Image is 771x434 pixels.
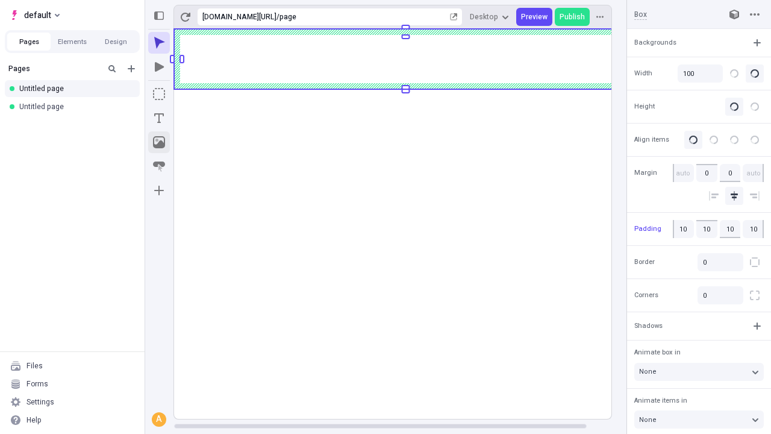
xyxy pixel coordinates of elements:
span: Publish [560,12,585,22]
div: Untitled page [19,84,130,93]
span: Padding [634,224,661,234]
div: Pages [8,64,100,74]
input: auto [696,164,717,182]
span: Desktop [470,12,498,22]
button: Space between [746,131,764,149]
button: Box [148,83,170,105]
button: Auto [725,98,743,116]
span: None [639,415,657,425]
div: Files [27,361,43,371]
span: Backgrounds [634,37,676,48]
button: Image [148,131,170,153]
span: Shadows [634,321,663,331]
input: auto [673,164,694,182]
button: Align center [725,187,743,205]
button: Align left [705,187,723,205]
span: Corners [634,291,658,301]
button: Button [148,156,170,177]
span: Animate items in [634,395,687,406]
button: Desktop [465,8,514,26]
button: Bottom [725,131,743,149]
div: page [279,12,448,22]
button: Align right [746,187,764,205]
button: Pixels [725,64,743,83]
div: Forms [27,379,48,389]
input: auto [720,164,741,182]
button: Stretch [746,98,764,116]
span: Preview [521,12,548,22]
button: Preview [516,8,552,26]
button: Add new [124,61,139,76]
span: Border [634,257,655,268]
button: Elements [51,33,94,51]
span: None [639,366,657,377]
div: / [276,12,279,22]
span: Margin [634,168,657,178]
div: Help [27,415,42,425]
button: Text [148,107,170,129]
button: Pages [7,33,51,51]
button: Publish [555,8,590,26]
span: Width [634,68,652,78]
span: default [24,8,51,22]
div: Untitled page [19,102,130,112]
div: Settings [27,397,54,407]
button: Design [94,33,137,51]
button: Select site [5,6,64,24]
button: Top [684,131,702,149]
button: None [634,410,764,429]
span: Animate box in [634,347,681,357]
span: Align items [634,134,669,145]
button: Percentage [746,64,764,83]
input: Box [634,9,713,20]
div: A [153,414,165,426]
button: None [634,363,764,381]
div: [URL][DOMAIN_NAME] [202,12,276,22]
button: Middle [705,131,723,149]
span: Height [634,101,655,112]
input: auto [743,164,764,182]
